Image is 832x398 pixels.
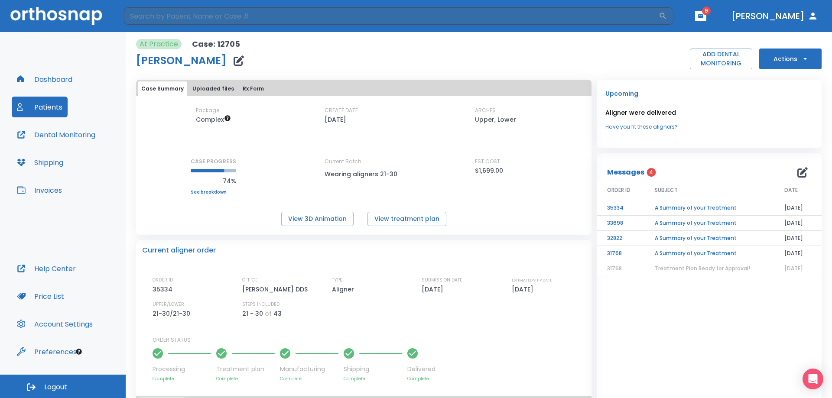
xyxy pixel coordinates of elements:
p: OFFICE [242,276,258,284]
p: SUBMISSION DATE [422,276,462,284]
p: EST COST [475,158,500,165]
button: View 3D Animation [281,212,354,226]
td: A Summary of your Treatment [644,246,774,261]
td: [DATE] [774,216,822,231]
div: Open Intercom Messenger [803,369,823,389]
p: Complete [216,375,275,382]
button: Shipping [12,152,68,173]
h1: [PERSON_NAME] [136,55,227,66]
p: Complete [153,375,211,382]
p: Complete [407,375,435,382]
button: Help Center [12,258,81,279]
p: 21 - 30 [242,308,263,319]
span: 4 [647,168,656,177]
button: Patients [12,97,68,117]
button: ADD DENTAL MONITORING [690,49,752,69]
p: STEPS INCLUDED [242,301,279,308]
button: View treatment plan [367,212,446,226]
button: Dental Monitoring [12,124,101,145]
td: 33698 [597,216,644,231]
button: Rx Form [239,81,267,96]
p: [DATE] [325,114,346,125]
td: 35334 [597,201,644,216]
span: [DATE] [784,265,803,272]
button: Case Summary [138,81,187,96]
span: SUBJECT [655,186,678,194]
button: Actions [759,49,822,69]
p: [PERSON_NAME] DDS [242,284,311,294]
p: TYPE [332,276,342,284]
button: Invoices [12,180,67,201]
p: Wearing aligners 21-30 [325,169,403,179]
p: [DATE] [422,284,446,294]
p: [DATE] [512,284,536,294]
a: Have you fit these aligners? [605,123,813,131]
p: Current Batch [325,158,403,165]
p: Package [196,107,219,114]
p: Upper, Lower [475,114,516,125]
p: Complete [344,375,402,382]
td: 32822 [597,231,644,246]
p: Messages [607,167,644,178]
div: Tooltip anchor [75,348,83,356]
a: See breakdown [191,190,236,195]
p: $1,699.00 [475,165,503,176]
p: Complete [280,375,338,382]
p: 43 [273,308,282,319]
p: Aligner [332,284,357,294]
button: Dashboard [12,69,78,90]
button: [PERSON_NAME] [728,8,822,24]
td: [DATE] [774,231,822,246]
p: ORDER STATUS [153,336,585,344]
p: Case: 12705 [192,39,240,49]
p: Processing [153,365,211,374]
button: Account Settings [12,314,98,334]
span: 31768 [607,265,622,272]
p: UPPER/LOWER [153,301,184,308]
p: Shipping [344,365,402,374]
div: tabs [138,81,590,96]
p: 21-30/21-30 [153,308,193,319]
span: Logout [44,382,67,392]
button: Preferences [12,341,82,362]
p: Aligner were delivered [605,107,813,118]
td: [DATE] [774,246,822,261]
button: Uploaded files [189,81,237,96]
p: ARCHES [475,107,496,114]
td: 31768 [597,246,644,261]
span: ORDER ID [607,186,630,194]
button: Price List [12,286,69,307]
p: At Practice [140,39,178,49]
td: A Summary of your Treatment [644,216,774,231]
p: Treatment plan [216,365,275,374]
p: CREATE DATE [325,107,358,114]
p: CASE PROGRESS [191,158,236,165]
td: A Summary of your Treatment [644,231,774,246]
td: [DATE] [774,201,822,216]
p: ORDER ID [153,276,173,284]
p: Current aligner order [142,245,216,256]
td: A Summary of your Treatment [644,201,774,216]
p: 35334 [153,284,175,294]
p: Upcoming [605,88,813,99]
img: Orthosnap [10,7,102,25]
span: DATE [784,186,798,194]
span: Treatment Plan Ready for Approval! [655,265,750,272]
span: 9 [702,6,711,15]
p: of [265,308,272,319]
p: Delivered [407,365,435,374]
input: Search by Patient Name or Case # [124,7,659,25]
span: Up to 50 Steps (100 aligners) [196,115,231,124]
p: ESTIMATED SHIP DATE [512,276,552,284]
p: 74% [191,176,236,186]
p: Manufacturing [280,365,338,374]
